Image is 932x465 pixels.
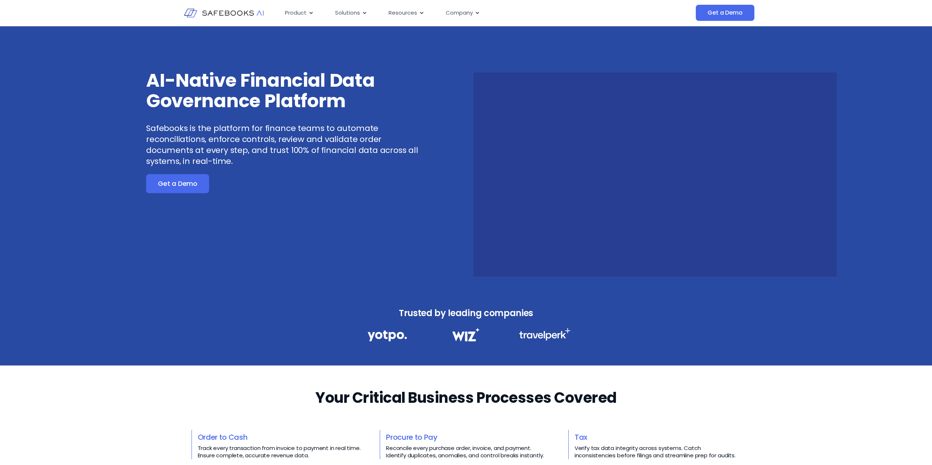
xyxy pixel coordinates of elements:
span: Product [285,9,307,17]
img: Financial Data Governance 2 [449,328,483,341]
span: Resources [389,9,417,17]
a: Get a Demo [696,5,754,21]
p: Verify tax data integrity across systems. Catch inconsistencies before filings and streamline pre... [575,445,741,459]
p: Track every transaction from invoice to payment in real time. Ensure complete, accurate revenue d... [198,445,364,459]
span: Get a Demo [158,180,197,187]
a: Order to Cash [198,432,248,442]
a: Get a Demo [146,174,209,193]
span: Company [446,9,473,17]
span: Solutions [335,9,360,17]
p: Reconcile every purchase order, invoice, and payment. Identify duplicates, anomalies, and control... [386,445,552,459]
p: Safebooks is the platform for finance teams to automate reconciliations, enforce controls, review... [146,123,419,167]
h2: Your Critical Business Processes Covered​​ [315,387,617,408]
h3: Trusted by leading companies [352,306,581,320]
img: Financial Data Governance 3 [519,328,571,341]
span: Get a Demo [708,9,742,16]
a: Tax [575,432,587,442]
img: Financial Data Governance 1 [368,328,407,344]
a: Procure to Pay [386,432,438,442]
h3: AI-Native Financial Data Governance Platform [146,70,419,111]
div: Menu Toggle [279,6,623,20]
nav: Menu [279,6,623,20]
